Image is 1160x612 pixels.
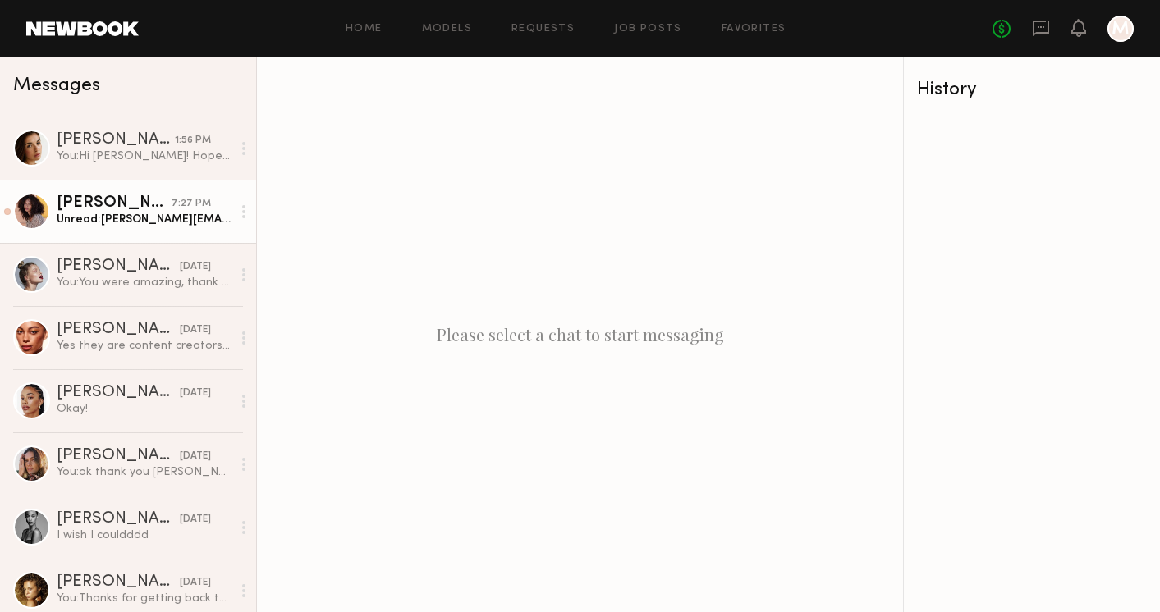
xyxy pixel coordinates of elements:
[57,448,180,464] div: [PERSON_NAME]
[180,386,211,401] div: [DATE]
[57,322,180,338] div: [PERSON_NAME]
[57,275,232,290] div: You: You were amazing, thank you so much for [DATE]! <3
[57,385,180,401] div: [PERSON_NAME]
[917,80,1147,99] div: History
[57,401,232,417] div: Okay!
[180,259,211,275] div: [DATE]
[722,24,786,34] a: Favorites
[175,133,211,148] div: 1:56 PM
[172,196,211,212] div: 7:27 PM
[180,449,211,464] div: [DATE]
[57,528,232,543] div: I wish I couldddd
[57,464,232,480] div: You: ok thank you [PERSON_NAME]! we will circle back with you
[57,195,172,212] div: [PERSON_NAME]
[180,575,211,591] div: [DATE]
[57,338,232,354] div: Yes they are content creators too
[422,24,472,34] a: Models
[57,212,232,227] div: Unread: [PERSON_NAME][EMAIL_ADDRESS][PERSON_NAME][DOMAIN_NAME] 🤍
[180,322,211,338] div: [DATE]
[511,24,575,34] a: Requests
[346,24,383,34] a: Home
[13,76,100,95] span: Messages
[57,574,180,591] div: [PERSON_NAME]
[180,512,211,528] div: [DATE]
[57,148,232,164] div: You: Hi [PERSON_NAME]! Hope all is well!! We are thinking of shooting a small Bandolier shoot [DA...
[1107,16,1134,42] a: M
[614,24,682,34] a: Job Posts
[57,132,175,148] div: [PERSON_NAME]
[57,258,180,275] div: [PERSON_NAME]
[57,511,180,528] div: [PERSON_NAME]
[57,591,232,606] div: You: Thanks for getting back to [GEOGRAPHIC_DATA] :) No worries at all! But we will certainly kee...
[257,57,903,612] div: Please select a chat to start messaging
